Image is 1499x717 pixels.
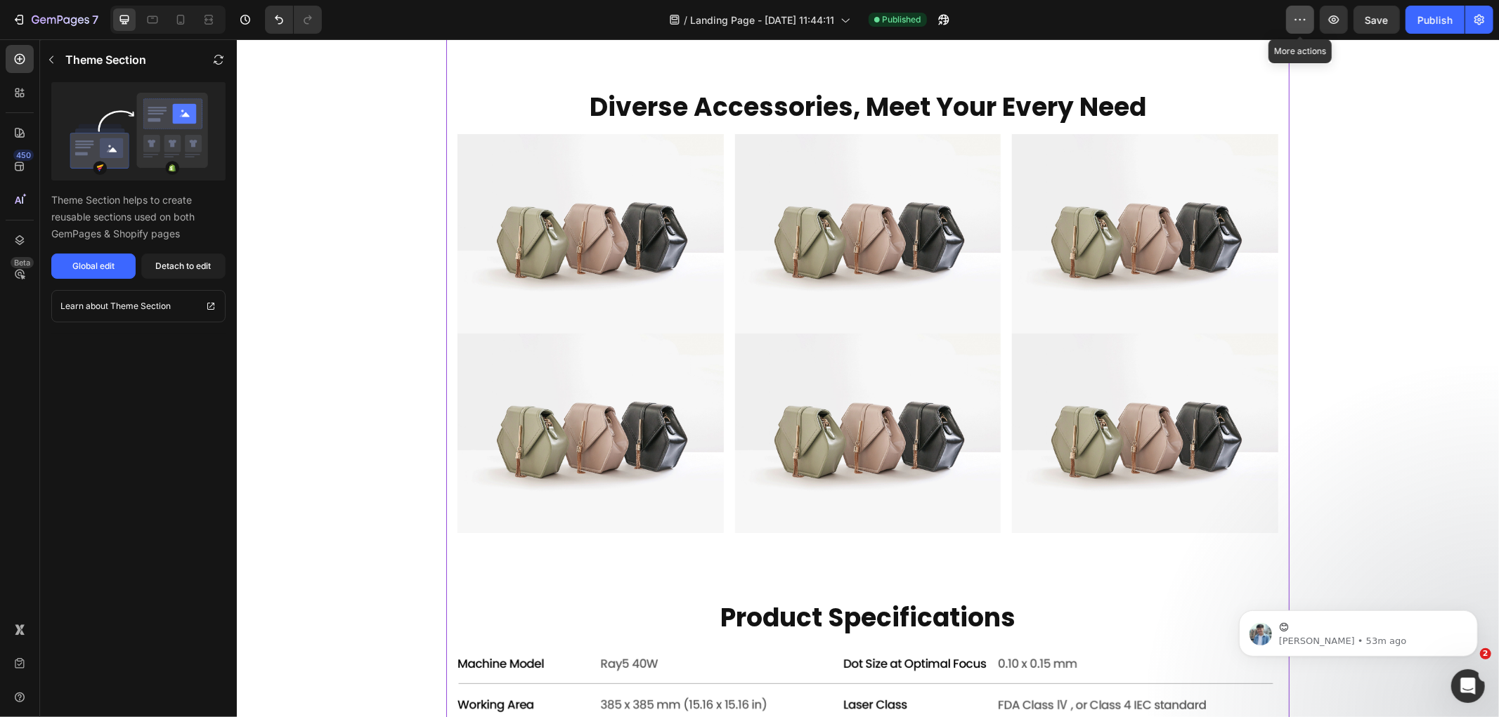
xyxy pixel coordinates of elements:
div: 450 [13,150,34,161]
iframe: Intercom notifications message [1218,581,1499,679]
p: Theme Section [65,51,146,68]
iframe: Intercom live chat [1451,669,1485,703]
p: Learn about [60,299,108,313]
p: Theme Section helps to create reusable sections used on both GemPages & Shopify pages [51,192,226,242]
button: 7 [6,6,105,34]
div: Publish [1417,13,1453,27]
div: Beta [11,257,34,268]
h2: Product Specifications [221,561,1041,597]
p: Theme Section [110,299,171,313]
img: image_demo.jpg [498,95,765,294]
span: Landing Page - [DATE] 11:44:11 [691,13,835,27]
a: Learn about Theme Section [51,290,226,322]
img: image_demo.jpg [498,294,765,494]
img: image_demo.jpg [775,294,1041,494]
span: Save [1365,14,1389,26]
button: Global edit [51,254,136,279]
div: Global edit [72,260,115,272]
p: 7 [92,11,98,28]
div: Undo/Redo [265,6,322,34]
button: Publish [1406,6,1465,34]
img: image_demo.jpg [775,95,1041,294]
div: Detach to edit [156,260,212,272]
button: Detach to edit [141,254,226,279]
span: 2 [1480,648,1491,659]
button: Save [1354,6,1400,34]
iframe: Design area [237,39,1499,717]
img: image_demo.jpg [221,294,487,494]
span: Published [883,13,921,26]
span: / [684,13,688,27]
